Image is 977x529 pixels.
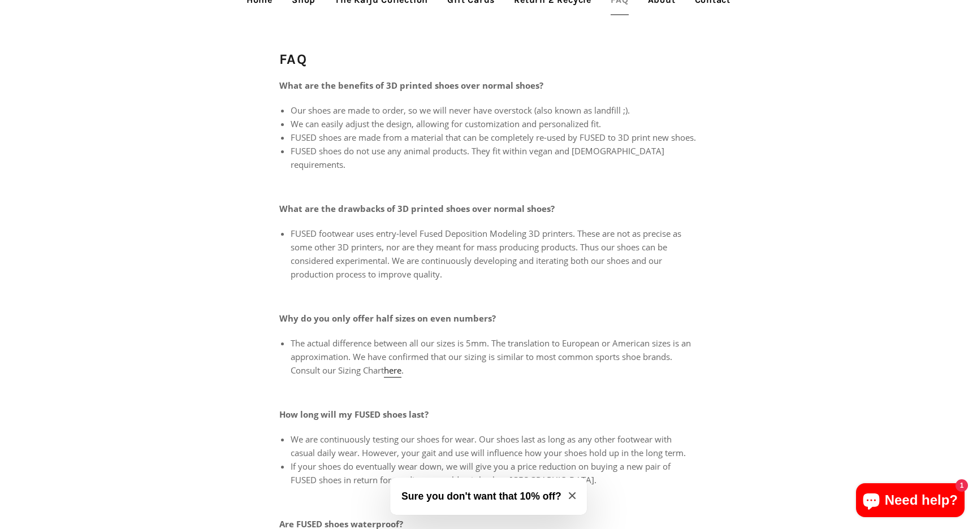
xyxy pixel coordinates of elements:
[279,80,543,91] strong: What are the benefits of 3D printed shoes over normal shoes?
[279,49,698,69] h1: FAQ
[291,144,698,171] li: FUSED shoes do not use any animal products. They fit within vegan and [DEMOGRAPHIC_DATA] requirem...
[853,483,968,520] inbox-online-store-chat: Shopify online store chat
[279,203,555,214] strong: What are the drawbacks of 3D printed shoes over normal shoes?
[291,117,698,131] li: We can easily adjust the design, allowing for customization and personalized fit.
[291,227,698,281] li: FUSED footwear uses entry-level Fused Deposition Modeling 3D printers. These are not as precise a...
[291,131,698,144] li: FUSED shoes are made from a material that can be completely re-used by FUSED to 3D print new shoes.
[291,336,698,377] li: The actual difference between all our sizes is 5mm. The translation to European or American sizes...
[384,365,401,378] a: here
[279,409,429,420] strong: How long will my FUSED shoes last?
[291,459,698,487] li: If your shoes do eventually wear down, we will give you a price reduction on buying a new pair of...
[291,103,698,117] li: Our shoes are made to order, so we will never have overstock (also known as landfill ;).
[291,432,698,459] li: We are continuously testing our shoes for wear. Our shoes last as long as any other footwear with...
[279,313,496,324] strong: Why do you only offer half sizes on even numbers?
